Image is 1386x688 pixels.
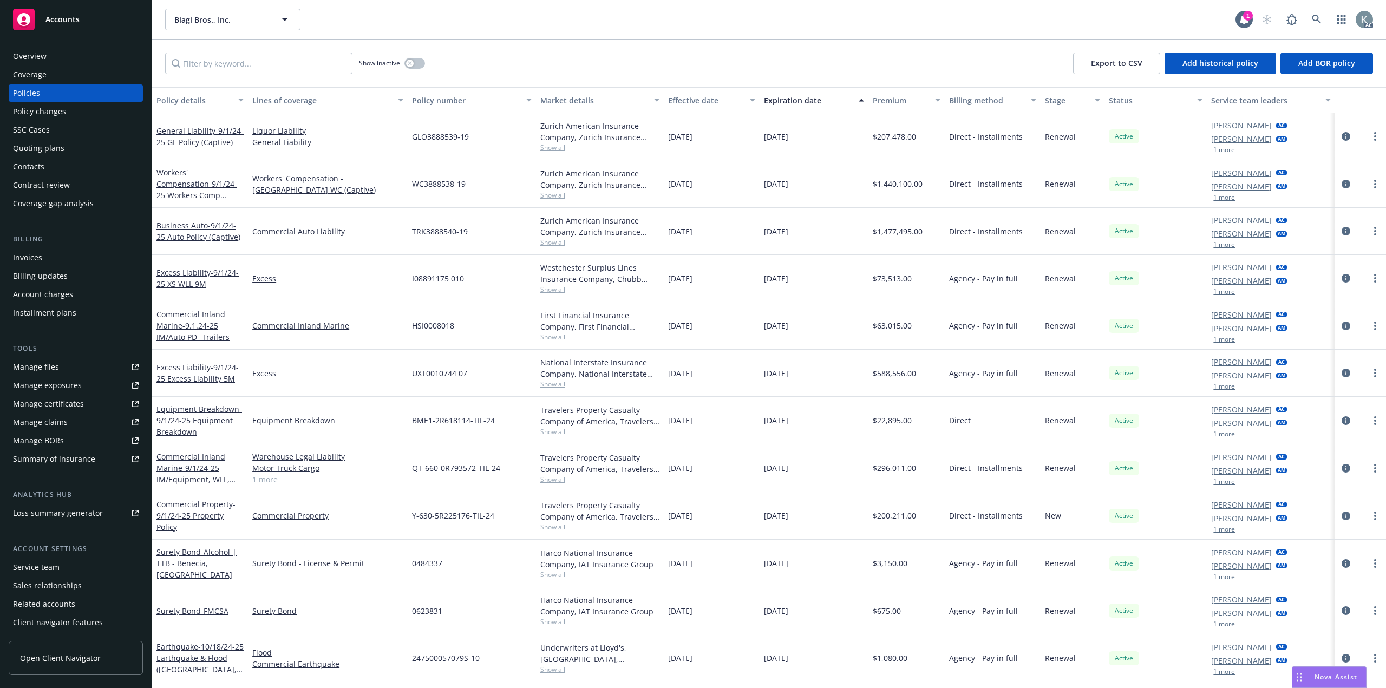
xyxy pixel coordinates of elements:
[156,404,242,437] a: Equipment Breakdown
[1331,9,1352,30] a: Switch app
[536,87,664,113] button: Market details
[1113,606,1135,615] span: Active
[359,58,400,68] span: Show inactive
[165,9,300,30] button: Biagi Bros., Inc.
[9,176,143,194] a: Contract review
[9,595,143,613] a: Related accounts
[13,358,59,376] div: Manage files
[1045,462,1076,474] span: Renewal
[949,273,1018,284] span: Agency - Pay in full
[1045,131,1076,142] span: Renewal
[668,652,692,664] span: [DATE]
[156,95,232,106] div: Policy details
[174,14,268,25] span: Biagi Bros., Inc.
[156,320,230,342] span: - 9.1.24-25 IM/Auto PD -Trailers
[1315,672,1357,682] span: Nova Assist
[873,605,901,617] span: $675.00
[540,617,659,626] span: Show all
[945,87,1041,113] button: Billing method
[156,499,236,532] a: Commercial Property
[540,285,659,294] span: Show all
[1109,95,1191,106] div: Status
[9,267,143,285] a: Billing updates
[540,522,659,532] span: Show all
[1213,147,1235,153] button: 1 more
[156,126,244,147] a: General Liability
[13,614,103,631] div: Client navigator features
[412,558,442,569] span: 0484337
[764,558,788,569] span: [DATE]
[540,238,659,247] span: Show all
[252,558,403,569] a: Surety Bond - License & Permit
[540,547,659,570] div: Harco National Insurance Company, IAT Insurance Group
[1213,479,1235,485] button: 1 more
[1045,605,1076,617] span: Renewal
[9,84,143,102] a: Policies
[873,558,907,569] span: $3,150.00
[1211,228,1272,239] a: [PERSON_NAME]
[540,570,659,579] span: Show all
[412,510,494,521] span: Y-630-5R225176-TIL-24
[1369,604,1382,617] a: more
[152,87,248,113] button: Policy details
[248,87,408,113] button: Lines of coverage
[201,606,228,616] span: - FMCSA
[9,304,143,322] a: Installment plans
[1045,273,1076,284] span: Renewal
[764,131,788,142] span: [DATE]
[13,249,42,266] div: Invoices
[540,404,659,427] div: Travelers Property Casualty Company of America, Travelers Insurance
[1213,383,1235,390] button: 1 more
[668,415,692,426] span: [DATE]
[9,377,143,394] a: Manage exposures
[540,379,659,389] span: Show all
[9,249,143,266] a: Invoices
[540,310,659,332] div: First Financial Insurance Company, First Financial Insurance Company, RT Specialty Insurance Serv...
[668,273,692,284] span: [DATE]
[1211,655,1272,666] a: [PERSON_NAME]
[1211,641,1272,653] a: [PERSON_NAME]
[1045,558,1076,569] span: Renewal
[252,95,391,106] div: Lines of coverage
[1369,652,1382,665] a: more
[873,415,912,426] span: $22,895.00
[949,415,971,426] span: Direct
[9,450,143,468] a: Summary of insurance
[13,48,47,65] div: Overview
[873,462,916,474] span: $296,011.00
[13,103,66,120] div: Policy changes
[252,125,403,136] a: Liquor Liability
[9,577,143,594] a: Sales relationships
[1211,560,1272,572] a: [PERSON_NAME]
[9,103,143,120] a: Policy changes
[540,642,659,665] div: Underwriters at Lloyd's, [GEOGRAPHIC_DATA], [PERSON_NAME] of London, CRC Group
[1213,289,1235,295] button: 1 more
[252,368,403,379] a: Excess
[1211,120,1272,131] a: [PERSON_NAME]
[1211,309,1272,320] a: [PERSON_NAME]
[668,368,692,379] span: [DATE]
[540,475,659,484] span: Show all
[252,510,403,521] a: Commercial Property
[156,179,237,212] span: - 9/1/24-25 Workers Comp (Captive)
[156,220,240,242] a: Business Auto
[764,415,788,426] span: [DATE]
[1211,181,1272,192] a: [PERSON_NAME]
[1369,462,1382,475] a: more
[9,489,143,500] div: Analytics hub
[1211,607,1272,619] a: [PERSON_NAME]
[764,605,788,617] span: [DATE]
[45,15,80,24] span: Accounts
[1211,133,1272,145] a: [PERSON_NAME]
[1339,557,1352,570] a: circleInformation
[873,131,916,142] span: $207,478.00
[165,53,352,74] input: Filter by keyword...
[873,652,907,664] span: $1,080.00
[1104,87,1207,113] button: Status
[668,510,692,521] span: [DATE]
[668,320,692,331] span: [DATE]
[540,143,659,152] span: Show all
[949,652,1018,664] span: Agency - Pay in full
[1339,366,1352,379] a: circleInformation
